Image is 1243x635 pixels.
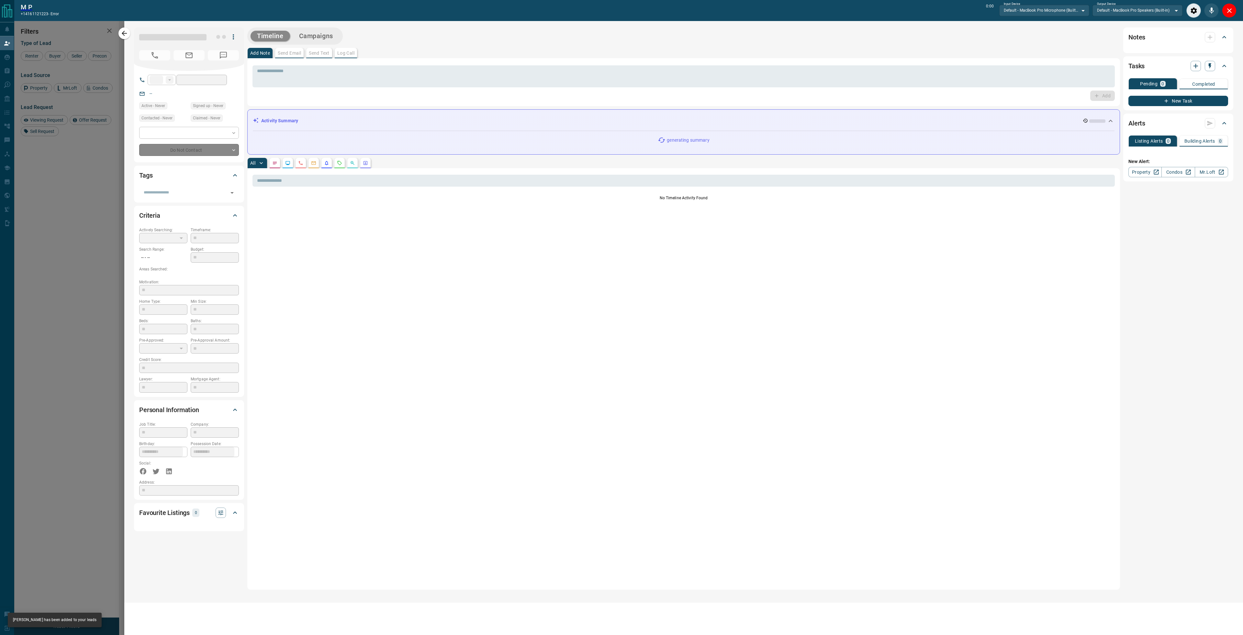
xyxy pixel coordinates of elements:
svg: Listing Alerts [324,160,329,166]
svg: Requests [337,160,342,166]
p: No Timeline Activity Found [252,195,1115,201]
p: Mortgage Agent: [191,376,239,382]
p: Activity Summary [261,117,298,124]
p: Building Alerts [1184,139,1215,143]
p: Min Size: [191,299,239,304]
p: 0:00 [986,3,994,18]
a: -- [150,91,152,96]
p: Pre-Approval Amount: [191,337,239,343]
svg: Agent Actions [363,160,368,166]
div: Close [1222,3,1237,18]
p: Timeframe: [191,227,239,233]
p: generating summary [667,137,709,144]
p: Pending [1140,82,1158,86]
p: Credit Score: [139,357,239,363]
svg: Notes [272,160,277,166]
div: [PERSON_NAME] has been added to your leads [13,615,96,625]
p: Search Range: [139,246,187,252]
h2: M P [21,3,59,11]
p: Address: [139,479,239,485]
h2: Notes [1128,32,1145,42]
div: Do Not Contact [139,144,239,156]
span: Active - Never [141,103,165,109]
a: Mr.Loft [1195,167,1228,177]
p: Home Type: [139,299,187,304]
p: Baths: [191,318,239,324]
button: Campaigns [293,31,340,41]
div: Favourite Listings0 [139,505,239,520]
p: All [250,161,255,165]
div: Tags [139,168,239,183]
div: Notes [1128,29,1228,45]
h2: Alerts [1128,118,1145,128]
p: Pre-Approved: [139,337,187,343]
p: Completed [1192,82,1215,86]
label: Input Device [1004,2,1020,6]
div: Personal Information [139,402,239,418]
h2: Tags [139,170,152,181]
h2: Tasks [1128,61,1145,71]
a: Property [1128,167,1162,177]
svg: Opportunities [350,160,355,166]
button: Open [228,188,237,197]
div: Mute [1204,3,1219,18]
div: Tasks [1128,58,1228,74]
div: Audio Settings [1186,3,1201,18]
h2: Favourite Listings [139,508,190,518]
p: Social: [139,460,187,466]
span: Claimed - Never [193,115,220,121]
a: Condos [1161,167,1195,177]
p: Listing Alerts [1135,139,1163,143]
p: Budget: [191,246,239,252]
p: Possession Date: [191,441,239,447]
p: Motivation: [139,279,239,285]
p: 0 [194,509,197,516]
span: No Number [139,50,170,60]
button: New Task [1128,96,1228,106]
p: Add Note [250,51,270,55]
p: Company: [191,422,239,427]
h2: Personal Information [139,405,199,415]
p: New Alert: [1128,158,1228,165]
svg: Calls [298,160,303,166]
svg: Lead Browsing Activity [285,160,290,166]
p: Areas Searched: [139,266,239,272]
p: 0 [1219,139,1222,143]
p: -- - -- [139,252,187,263]
h2: Criteria [139,210,160,221]
p: Beds: [139,318,187,324]
span: Signed up - Never [193,103,223,109]
span: Contacted - Never [141,115,173,121]
span: Error [50,12,59,16]
div: Default - MacBook Pro Microphone (Built-in) [999,5,1089,16]
p: +14161121223 - [21,11,59,17]
div: Default - MacBook Pro Speakers (Built-in) [1092,5,1182,16]
p: 0 [1167,139,1170,143]
div: Activity Summary [253,115,1114,127]
p: Birthday: [139,441,187,447]
span: No Number [208,50,239,60]
p: Lawyer: [139,376,187,382]
p: 0 [1161,82,1164,86]
div: Criteria [139,208,239,223]
button: Timeline [251,31,290,41]
svg: Emails [311,160,316,166]
label: Output Device [1097,2,1115,6]
span: No Email [174,50,205,60]
div: Alerts [1128,115,1228,131]
p: Actively Searching: [139,227,187,233]
p: Job Title: [139,422,187,427]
